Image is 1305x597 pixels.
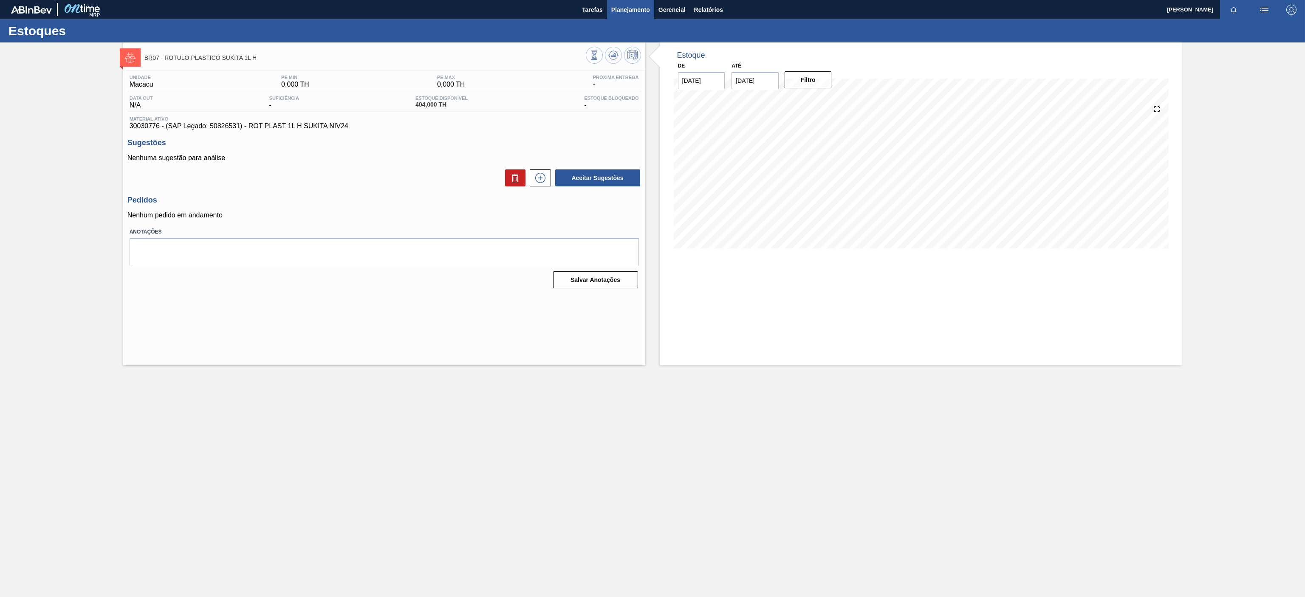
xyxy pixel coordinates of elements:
[732,72,779,89] input: dd/mm/yyyy
[415,101,468,108] span: 404,000 TH
[437,75,465,80] span: PE MAX
[584,96,638,101] span: Estoque Bloqueado
[501,169,525,186] div: Excluir Sugestões
[127,154,641,162] p: Nenhuma sugestão para análise
[127,196,641,205] h3: Pedidos
[125,52,136,63] img: Ícone
[281,75,309,80] span: PE MIN
[127,138,641,147] h3: Sugestões
[144,55,586,61] span: BR07 - RÓTULO PLÁSTICO SUKITA 1L H
[785,71,832,88] button: Filtro
[127,96,155,109] div: N/A
[732,63,741,69] label: Até
[611,5,650,15] span: Planejamento
[130,96,153,101] span: Data out
[678,72,725,89] input: dd/mm/yyyy
[8,26,159,36] h1: Estoques
[130,116,639,121] span: Material ativo
[281,81,309,88] span: 0,000 TH
[269,96,299,101] span: Suficiência
[555,169,640,186] button: Aceitar Sugestões
[525,169,551,186] div: Nova sugestão
[130,122,639,130] span: 30030776 - (SAP Legado: 50826531) - ROT PLAST 1L H SUKITA NIV24
[1259,5,1269,15] img: userActions
[593,75,639,80] span: Próxima Entrega
[624,47,641,64] button: Programar Estoque
[677,51,705,60] div: Estoque
[582,96,641,109] div: -
[127,211,641,219] p: Nenhum pedido em andamento
[694,5,723,15] span: Relatórios
[1220,4,1247,16] button: Notificações
[605,47,622,64] button: Atualizar Gráfico
[437,81,465,88] span: 0,000 TH
[551,169,641,187] div: Aceitar Sugestões
[11,6,52,14] img: TNhmsLtSVTkK8tSr43FrP2fwEKptu5GPRR3wAAAABJRU5ErkJggg==
[591,75,641,88] div: -
[678,63,685,69] label: De
[130,81,153,88] span: Macacu
[553,271,638,288] button: Salvar Anotações
[130,226,639,238] label: Anotações
[658,5,686,15] span: Gerencial
[130,75,153,80] span: Unidade
[415,96,468,101] span: Estoque Disponível
[1286,5,1297,15] img: Logout
[267,96,301,109] div: -
[586,47,603,64] button: Visão Geral dos Estoques
[582,5,603,15] span: Tarefas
